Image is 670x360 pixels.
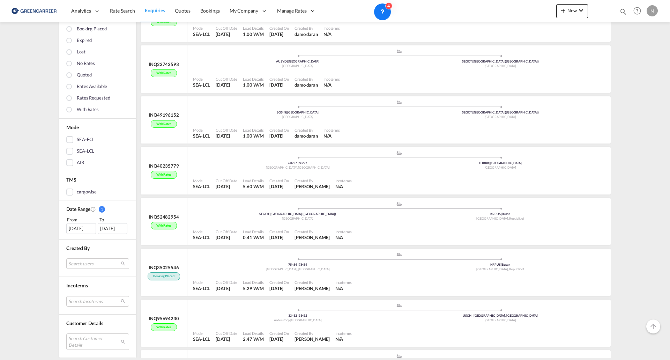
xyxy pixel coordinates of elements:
div: Mode [193,229,210,234]
div: 0.41 W/M [243,234,264,241]
div: Incoterms [335,280,352,285]
span: Quotes [175,8,190,14]
md-icon: assets/icons/custom/ship-fill.svg [395,50,403,53]
span: [DATE] [216,286,230,291]
img: 609dfd708afe11efa14177256b0082fb.png [10,3,58,19]
span: USCHI [GEOGRAPHIC_DATA], [GEOGRAPHIC_DATA] [463,314,538,317]
div: Created By [295,25,318,31]
div: 1.00 W/M [243,133,264,139]
span: [GEOGRAPHIC_DATA] [266,166,298,169]
div: Cut Off Date [216,76,237,82]
div: Rates available [77,83,107,91]
span: New [559,8,585,13]
div: Created On [269,178,289,183]
span: 75454 [288,263,298,266]
span: AUSYD [GEOGRAPHIC_DATA] [276,59,319,63]
div: INQ52482954 [149,214,179,220]
span: | [501,212,502,216]
div: [DATE] [98,223,127,234]
span: SEGOT [GEOGRAPHIC_DATA] ([GEOGRAPHIC_DATA]) [462,59,539,63]
div: Incoterms [323,127,340,133]
div: 19 Aug 2025 [269,285,289,292]
span: [GEOGRAPHIC_DATA] [290,318,322,322]
div: 1.00 W/M [243,82,264,88]
div: Mode [193,25,210,31]
span: , [297,166,298,169]
span: , [297,267,298,271]
span: [GEOGRAPHIC_DATA] [298,166,329,169]
div: With rates [151,69,177,77]
div: Created On [269,127,289,133]
md-checkbox: SEA-FCL [66,136,129,143]
button: Go to Top [646,319,660,333]
md-icon: assets/icons/custom/ship-fill.svg [395,253,403,256]
div: 2.47 W/M [243,336,264,342]
div: 20 Aug 2025 [216,183,237,190]
md-icon: icon-chevron-down [577,6,585,15]
div: Quoted [77,72,91,80]
div: SEA-LCL [193,183,210,190]
span: SEGOT [GEOGRAPHIC_DATA] ([GEOGRAPHIC_DATA]) [462,110,539,114]
div: 20 Aug 2025 [216,31,237,37]
div: INQ52482954With rates assets/icons/custom/ship-fill.svgassets/icons/custom/roll-o-plane.svgOrigin... [140,198,611,249]
span: Date Range [66,206,90,212]
span: [GEOGRAPHIC_DATA] [485,166,516,169]
div: cargowise [77,189,97,196]
div: Booking placed [77,26,107,34]
span: | [489,161,490,165]
div: Load Details [243,178,264,183]
div: SEA-FCL [77,136,95,143]
span: [PERSON_NAME] [295,286,330,291]
div: [DATE] [66,223,96,234]
div: With rates [151,171,177,179]
span: [DATE] [269,82,283,88]
div: 19 Aug 2025 [216,234,237,241]
span: [DATE] [216,184,230,189]
div: Incoterms [335,229,352,234]
div: Created On [269,76,289,82]
span: THBKK [GEOGRAPHIC_DATA] [479,161,522,165]
div: N [647,5,658,16]
md-icon: assets/icons/custom/ship-fill.svg [395,304,403,307]
md-icon: Created On [90,206,96,212]
div: 20 Aug 2025 [269,133,289,139]
div: Created On [269,280,289,285]
span: My Company [230,7,258,14]
span: | [472,59,473,63]
span: [GEOGRAPHIC_DATA], Republic of [476,216,524,220]
div: SEA-LCL [193,31,210,37]
span: SEGOT [GEOGRAPHIC_DATA] ([GEOGRAPHIC_DATA]) [259,212,336,216]
div: INQ40235779 [149,163,179,169]
div: Sara Baranterjus [295,234,330,241]
div: icon-magnify [619,8,627,18]
div: Cut Off Date [216,229,237,234]
div: Fredrik Fagerman [295,336,330,342]
button: icon-plus 400-fgNewicon-chevron-down [556,4,588,18]
span: Customer Details [66,320,103,326]
div: 20 Aug 2025 [269,31,289,37]
div: INQ35025546Booking placed assets/icons/custom/ship-fill.svgassets/icons/custom/roll-o-plane.svgOr... [140,249,611,300]
div: Lost [77,49,85,57]
span: [DATE] [269,133,283,139]
div: Created By [295,76,318,82]
div: Rates Requested [77,95,110,103]
div: SEA-LCL [193,133,210,139]
div: Load Details [243,76,264,82]
span: damo daran [295,31,318,37]
div: SEA-LCL [193,234,210,241]
div: With rates [77,106,99,114]
div: 19 Aug 2025 [269,336,289,342]
span: [DATE] [269,235,283,240]
div: N/A [335,234,343,241]
div: INQ22742593With rates assets/icons/custom/ship-fill.svgassets/icons/custom/roll-o-plane.svgOrigin... [140,45,611,96]
div: With rates [151,222,177,230]
div: Mode [193,178,210,183]
div: Mode [193,76,210,82]
div: Load Details [243,280,264,285]
md-icon: icon-arrow-up [649,322,657,331]
div: Fredrik Fagerman [295,285,330,292]
div: Cut Off Date [216,280,237,285]
span: 33432 [299,314,307,317]
div: Created On [269,229,289,234]
span: Enquiries [145,7,165,13]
